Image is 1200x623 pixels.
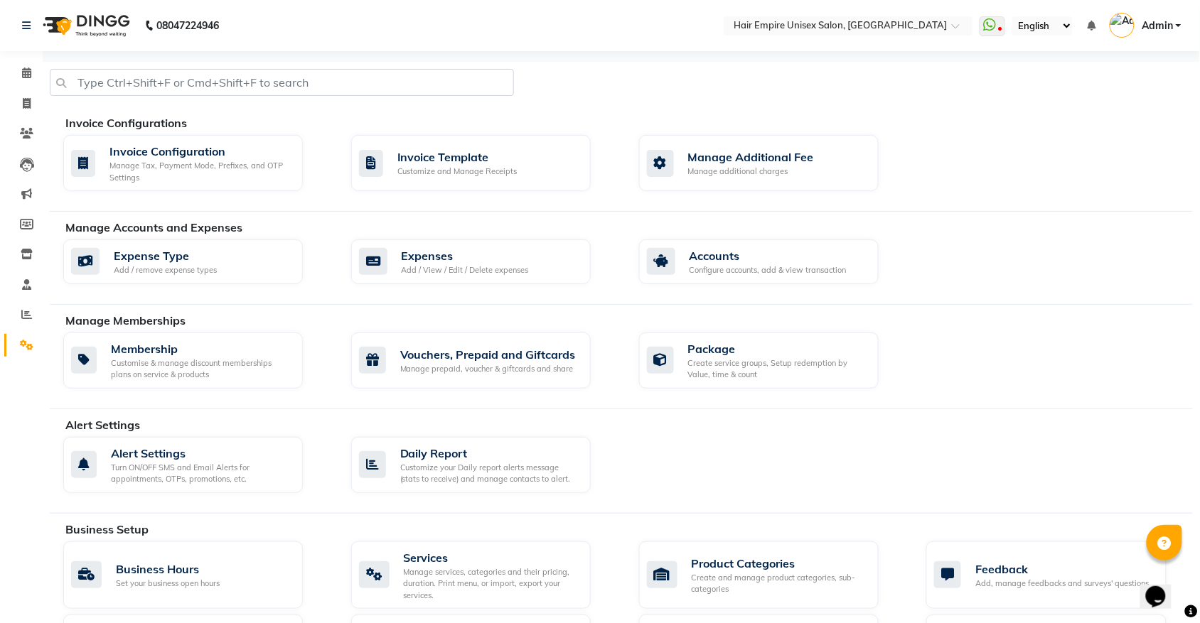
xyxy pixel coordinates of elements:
div: Add / remove expense types [114,264,217,276]
a: MembershipCustomise & manage discount memberships plans on service & products [63,332,330,389]
a: Expense TypeAdd / remove expense types [63,239,330,284]
a: FeedbackAdd, manage feedbacks and surveys' questions [926,541,1193,610]
div: Manage Additional Fee [688,148,814,166]
div: Manage services, categories and their pricing, duration. Print menu, or import, export your servi... [404,566,579,602]
a: Daily ReportCustomize your Daily report alerts message (stats to receive) and manage contacts to ... [351,437,618,493]
div: Configure accounts, add & view transaction [690,264,847,276]
div: Customize your Daily report alerts message (stats to receive) and manage contacts to alert. [400,462,579,485]
a: Invoice ConfigurationManage Tax, Payment Mode, Prefixes, and OTP Settings [63,135,330,191]
img: Admin [1110,13,1135,38]
div: Invoice Template [397,148,518,166]
a: AccountsConfigure accounts, add & view transaction [639,239,906,284]
div: Add / View / Edit / Delete expenses [402,264,529,276]
a: Alert SettingsTurn ON/OFF SMS and Email Alerts for appointments, OTPs, promotions, etc. [63,437,330,493]
a: ServicesManage services, categories and their pricing, duration. Print menu, or import, export yo... [351,541,618,610]
div: Invoice Configuration [109,143,291,160]
div: Accounts [690,247,847,264]
a: PackageCreate service groups, Setup redemption by Value, time & count [639,332,906,389]
a: Product CategoriesCreate and manage product categories, sub-categories [639,541,906,610]
div: Manage additional charges [688,166,814,178]
input: Type Ctrl+Shift+F or Cmd+Shift+F to search [50,69,514,96]
div: Vouchers, Prepaid and Giftcards [400,346,576,363]
div: Alert Settings [111,445,291,462]
img: logo [36,6,134,45]
div: Expense Type [114,247,217,264]
div: Customize and Manage Receipts [397,166,518,178]
div: Business Hours [116,560,220,578]
iframe: chat widget [1140,566,1186,609]
a: Vouchers, Prepaid and GiftcardsManage prepaid, voucher & giftcards and share [351,332,618,389]
div: Feedback [975,560,1149,578]
div: Add, manage feedbacks and surveys' questions [975,578,1149,590]
div: Create and manage product categories, sub-categories [692,572,867,595]
div: Product Categories [692,555,867,572]
div: Membership [111,340,291,357]
div: Manage prepaid, voucher & giftcards and share [400,363,576,375]
b: 08047224946 [156,6,219,45]
div: Package [688,340,867,357]
div: Expenses [402,247,529,264]
div: Create service groups, Setup redemption by Value, time & count [688,357,867,381]
a: Invoice TemplateCustomize and Manage Receipts [351,135,618,191]
div: Set your business open hours [116,578,220,590]
span: Admin [1142,18,1173,33]
div: Services [404,549,579,566]
div: Manage Tax, Payment Mode, Prefixes, and OTP Settings [109,160,291,183]
a: ExpensesAdd / View / Edit / Delete expenses [351,239,618,284]
div: Customise & manage discount memberships plans on service & products [111,357,291,381]
div: Turn ON/OFF SMS and Email Alerts for appointments, OTPs, promotions, etc. [111,462,291,485]
a: Manage Additional FeeManage additional charges [639,135,906,191]
a: Business HoursSet your business open hours [63,541,330,610]
div: Daily Report [400,445,579,462]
